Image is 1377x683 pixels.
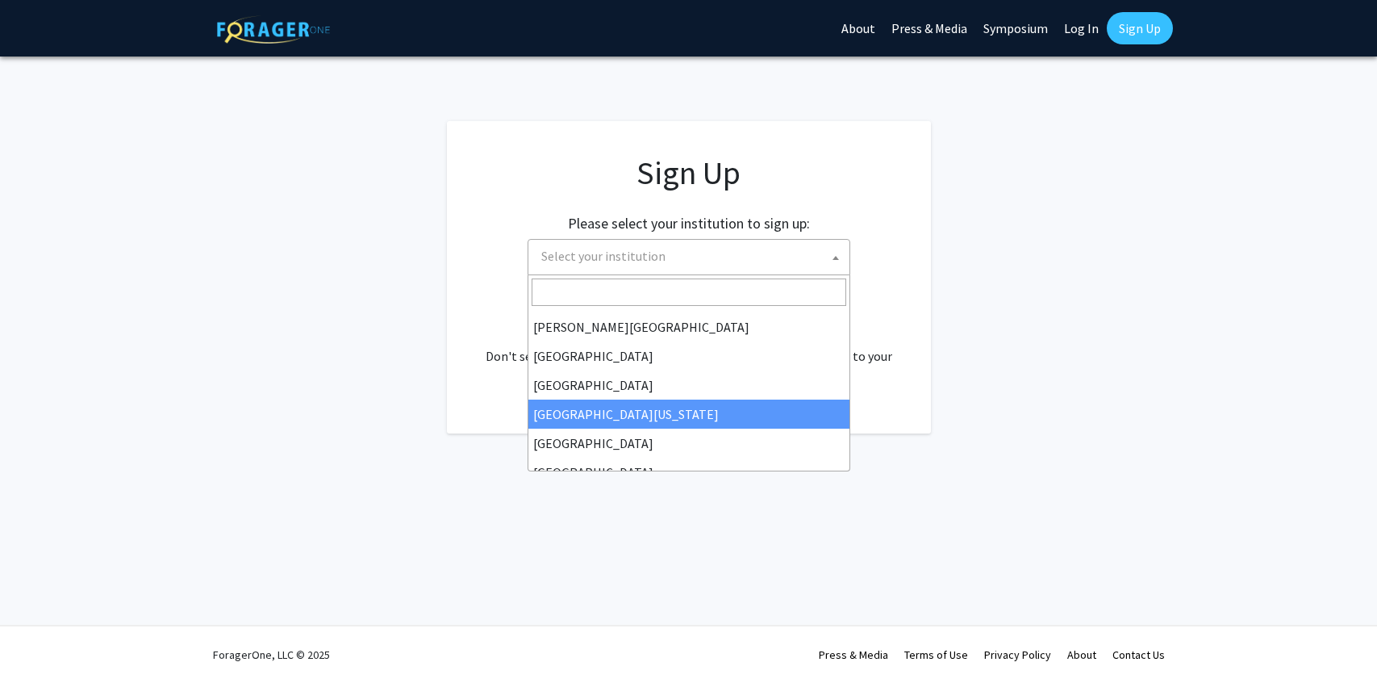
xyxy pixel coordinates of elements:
[541,248,666,264] span: Select your institution
[904,647,968,662] a: Terms of Use
[479,308,899,385] div: Already have an account? . Don't see your institution? about bringing ForagerOne to your institut...
[217,15,330,44] img: ForagerOne Logo
[528,400,849,429] li: [GEOGRAPHIC_DATA][US_STATE]
[568,215,810,233] h2: Please select your institution to sign up:
[479,153,899,192] h1: Sign Up
[528,312,849,341] li: [PERSON_NAME][GEOGRAPHIC_DATA]
[528,341,849,371] li: [GEOGRAPHIC_DATA]
[1112,647,1165,662] a: Contact Us
[1107,12,1173,44] a: Sign Up
[532,279,846,306] input: Search
[1067,647,1096,662] a: About
[528,429,849,458] li: [GEOGRAPHIC_DATA]
[213,626,330,683] div: ForagerOne, LLC © 2025
[12,610,69,671] iframe: Chat
[528,371,849,400] li: [GEOGRAPHIC_DATA]
[528,239,850,275] span: Select your institution
[528,458,849,487] li: [GEOGRAPHIC_DATA]
[984,647,1051,662] a: Privacy Policy
[819,647,888,662] a: Press & Media
[535,240,849,273] span: Select your institution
